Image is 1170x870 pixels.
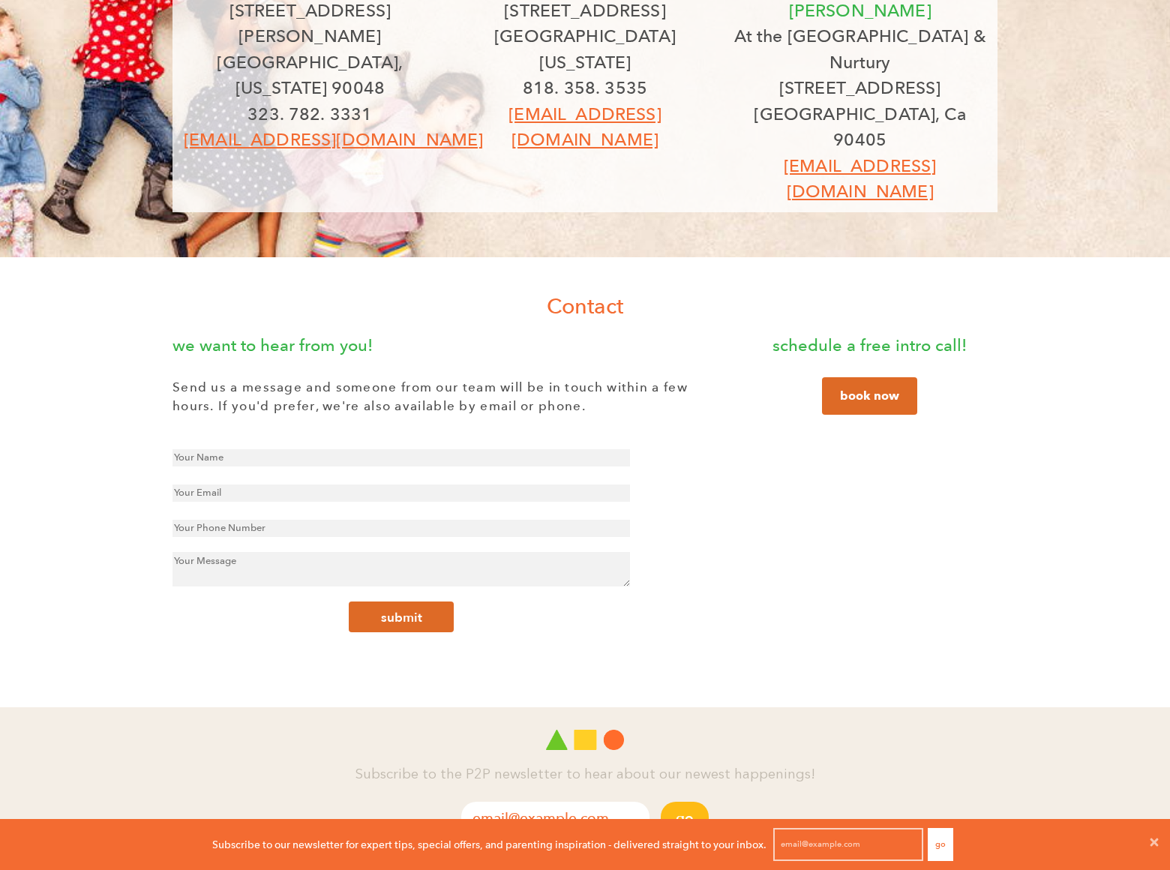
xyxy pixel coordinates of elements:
[459,75,712,101] p: 818. 358. 3535
[773,828,923,861] input: email@example.com
[172,378,712,416] p: Send us a message and someone from our team will be in touch within a few hours. If you'd prefer,...
[459,23,712,75] p: [GEOGRAPHIC_DATA][US_STATE]
[172,449,630,466] input: Your Name
[733,101,986,153] p: [GEOGRAPHIC_DATA], Ca 90405
[822,377,917,415] a: book now
[184,101,436,127] p: 323. 782. 3331
[184,49,436,101] p: [GEOGRAPHIC_DATA], [US_STATE] 90048
[212,836,766,853] p: Subscribe to our newsletter for expert tips, special offers, and parenting inspiration - delivere...
[733,75,986,101] p: [STREET_ADDRESS]
[661,802,709,835] button: Go
[349,601,454,632] button: submit
[928,828,953,861] button: Go
[172,484,630,502] input: Your Email
[508,103,661,151] a: [EMAIL_ADDRESS][DOMAIN_NAME]
[172,520,630,537] input: Your Phone Number
[546,730,624,750] img: Play 2 Progress logo
[461,802,649,835] input: email@example.com
[733,23,986,75] p: At the [GEOGRAPHIC_DATA] & Nurtury
[142,765,1027,787] h4: Subscribe to the P2P newsletter to hear about our newest happenings!
[184,129,483,150] a: [EMAIL_ADDRESS][DOMAIN_NAME]
[784,155,936,202] a: [EMAIL_ADDRESS][DOMAIN_NAME]
[742,332,997,358] p: schedule a free intro call!
[172,332,712,358] p: we want to hear from you!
